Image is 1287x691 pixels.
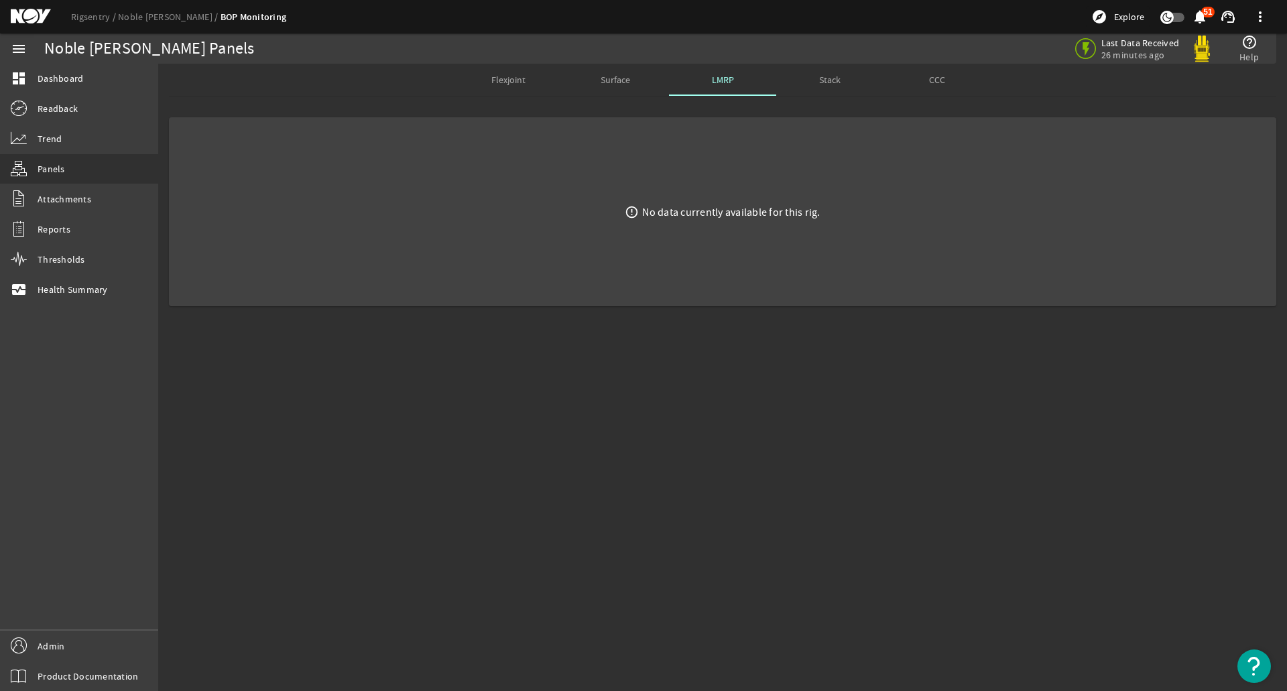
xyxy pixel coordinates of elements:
[1091,9,1107,25] mat-icon: explore
[1101,49,1180,61] span: 26 minutes ago
[38,253,85,266] span: Thresholds
[1192,9,1208,25] mat-icon: notifications
[1101,37,1180,49] span: Last Data Received
[819,75,841,84] span: Stack
[1239,50,1259,64] span: Help
[38,162,65,176] span: Panels
[11,70,27,86] mat-icon: dashboard
[38,192,91,206] span: Attachments
[1188,36,1215,62] img: Yellowpod.svg
[1114,10,1144,23] span: Explore
[38,72,83,85] span: Dashboard
[38,639,64,653] span: Admin
[118,11,221,23] a: Noble [PERSON_NAME]
[1086,6,1150,27] button: Explore
[642,205,820,218] div: No data currently available for this rig.
[11,281,27,298] mat-icon: monitor_heart
[38,102,78,115] span: Readback
[1244,1,1276,33] button: more_vert
[71,11,118,23] a: Rigsentry
[38,670,138,683] span: Product Documentation
[712,75,734,84] span: LMRP
[11,41,27,57] mat-icon: menu
[221,11,287,23] a: BOP Monitoring
[1220,9,1236,25] mat-icon: support_agent
[491,75,526,84] span: Flexjoint
[38,223,70,236] span: Reports
[1241,34,1258,50] mat-icon: help_outline
[44,42,255,56] div: Noble [PERSON_NAME] Panels
[1237,649,1271,683] button: Open Resource Center
[38,283,108,296] span: Health Summary
[929,75,945,84] span: CCC
[625,205,639,219] mat-icon: error_outline
[601,75,630,84] span: Surface
[1192,10,1207,24] button: 51
[38,132,62,145] span: Trend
